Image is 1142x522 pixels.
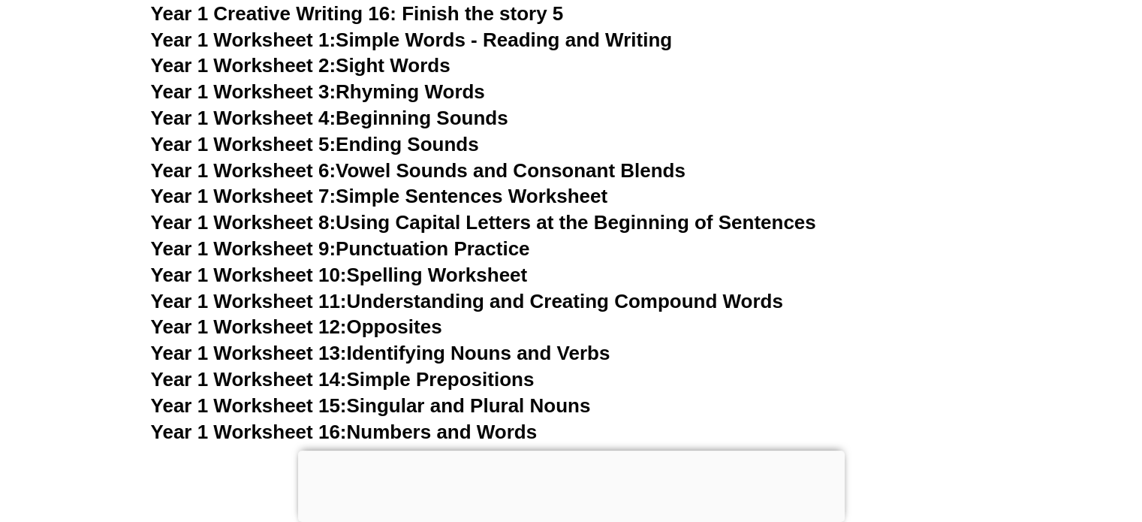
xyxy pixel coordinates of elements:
[151,29,336,51] span: Year 1 Worksheet 1:
[151,421,538,443] a: Year 1 Worksheet 16:Numbers and Words
[151,185,336,207] span: Year 1 Worksheet 7:
[151,315,442,338] a: Year 1 Worksheet 12:Opposites
[151,107,336,129] span: Year 1 Worksheet 4:
[151,80,336,103] span: Year 1 Worksheet 3:
[151,342,347,364] span: Year 1 Worksheet 13:
[151,159,686,182] a: Year 1 Worksheet 6:Vowel Sounds and Consonant Blends
[151,368,347,391] span: Year 1 Worksheet 14:
[151,211,816,234] a: Year 1 Worksheet 8:Using Capital Letters at the Beginning of Sentences
[298,451,845,518] iframe: Advertisement
[151,290,783,312] a: Year 1 Worksheet 11:Understanding and Creating Compound Words
[151,2,564,25] a: Year 1 Creative Writing 16: Finish the story 5
[151,237,336,260] span: Year 1 Worksheet 9:
[151,133,479,155] a: Year 1 Worksheet 5:Ending Sounds
[151,315,347,338] span: Year 1 Worksheet 12:
[892,353,1142,522] iframe: Chat Widget
[151,80,485,103] a: Year 1 Worksheet 3:Rhyming Words
[151,342,610,364] a: Year 1 Worksheet 13:Identifying Nouns and Verbs
[151,159,336,182] span: Year 1 Worksheet 6:
[151,394,347,417] span: Year 1 Worksheet 15:
[151,264,528,286] a: Year 1 Worksheet 10:Spelling Worksheet
[151,237,530,260] a: Year 1 Worksheet 9:Punctuation Practice
[151,107,508,129] a: Year 1 Worksheet 4:Beginning Sounds
[151,54,450,77] a: Year 1 Worksheet 2:Sight Words
[151,394,591,417] a: Year 1 Worksheet 15:Singular and Plural Nouns
[151,54,336,77] span: Year 1 Worksheet 2:
[151,264,347,286] span: Year 1 Worksheet 10:
[151,211,336,234] span: Year 1 Worksheet 8:
[151,29,673,51] a: Year 1 Worksheet 1:Simple Words - Reading and Writing
[151,133,336,155] span: Year 1 Worksheet 5:
[151,368,535,391] a: Year 1 Worksheet 14:Simple Prepositions
[151,421,347,443] span: Year 1 Worksheet 16:
[151,185,608,207] a: Year 1 Worksheet 7:Simple Sentences Worksheet
[151,290,347,312] span: Year 1 Worksheet 11:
